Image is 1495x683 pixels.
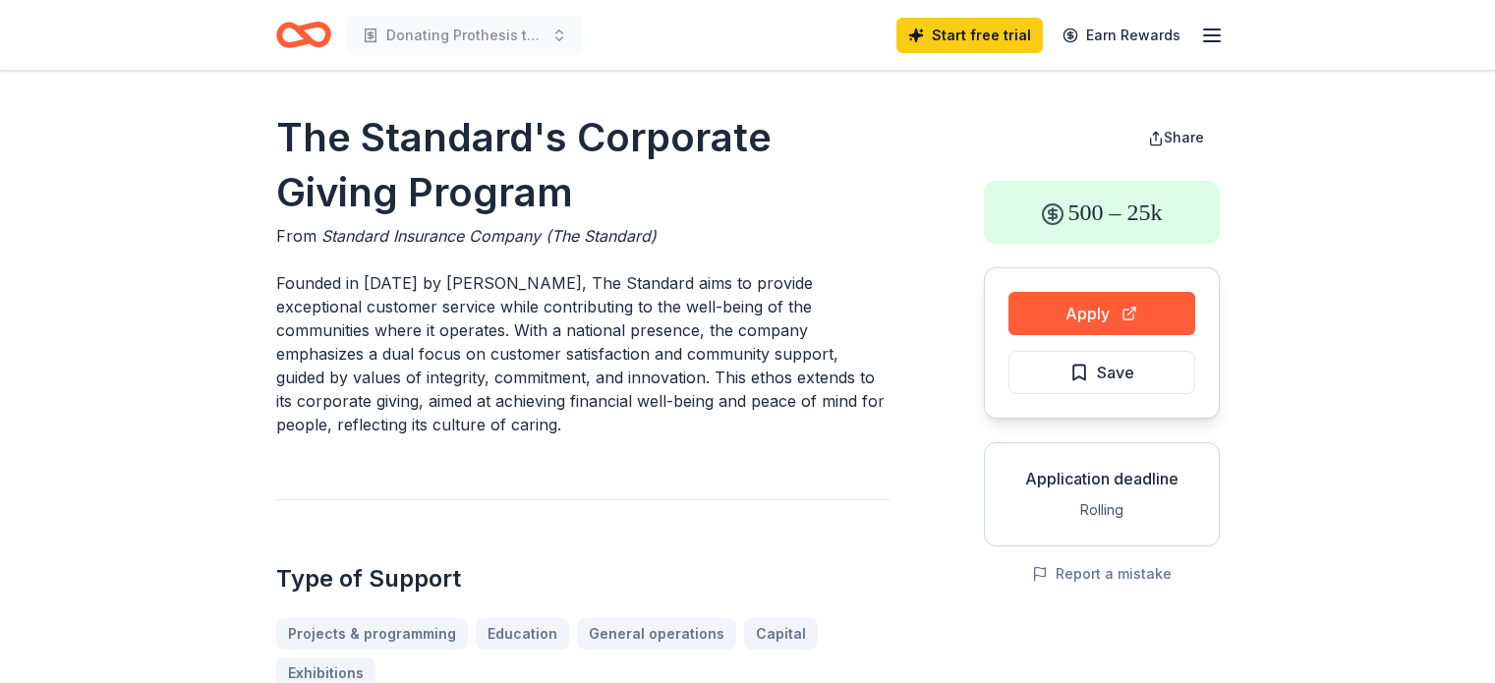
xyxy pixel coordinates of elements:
[577,618,736,650] a: General operations
[276,271,890,436] p: Founded in [DATE] by [PERSON_NAME], The Standard aims to provide exceptional customer service whi...
[1001,467,1203,490] div: Application deadline
[1097,360,1134,385] span: Save
[896,18,1043,53] a: Start free trial
[276,563,890,595] h2: Type of Support
[276,12,331,58] a: Home
[276,110,890,220] h1: The Standard's Corporate Giving Program
[1001,498,1203,522] div: Rolling
[984,181,1220,244] div: 500 – 25k
[744,618,818,650] a: Capital
[476,618,569,650] a: Education
[1008,351,1195,394] button: Save
[1164,129,1204,145] span: Share
[1008,292,1195,335] button: Apply
[276,224,890,248] div: From
[1032,562,1172,586] button: Report a mistake
[276,618,468,650] a: Projects & programming
[1051,18,1192,53] a: Earn Rewards
[1132,118,1220,157] button: Share
[321,226,657,246] span: Standard Insurance Company (The Standard)
[347,16,583,55] button: Donating Prothesis to Children
[386,24,544,47] span: Donating Prothesis to Children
